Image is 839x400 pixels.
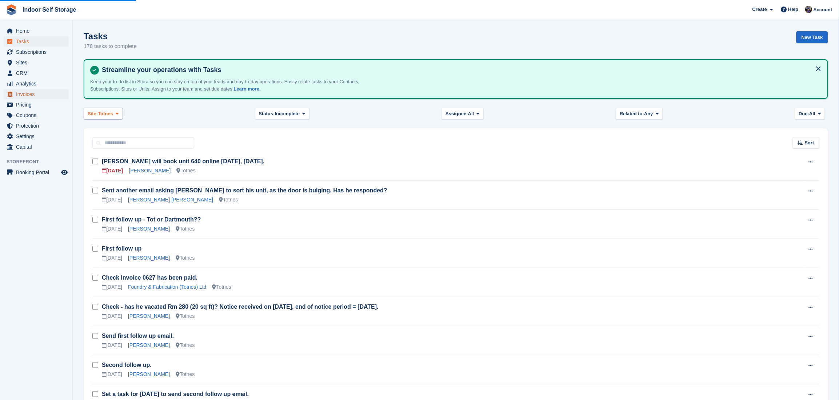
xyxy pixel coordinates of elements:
span: All [810,110,816,117]
span: Analytics [16,79,60,89]
div: Totnes [176,312,195,320]
a: menu [4,68,69,78]
span: Create [752,6,767,13]
a: Check - has he vacated Rm 280 (20 sq ft)? Notice received on [DATE], end of notice period = [DATE]. [102,304,379,310]
a: [PERSON_NAME] [PERSON_NAME] [128,197,213,203]
a: [PERSON_NAME] [128,313,170,319]
span: Subscriptions [16,47,60,57]
a: Learn more [234,86,260,92]
span: Sites [16,57,60,68]
a: menu [4,131,69,141]
a: menu [4,47,69,57]
button: Assignee: All [442,108,484,120]
a: menu [4,121,69,131]
button: Related to: Any [616,108,663,120]
button: Due: All [795,108,825,120]
div: [DATE] [102,283,122,291]
div: [DATE] [102,225,122,233]
a: menu [4,79,69,89]
a: [PERSON_NAME] [128,371,170,377]
a: menu [4,26,69,36]
a: First follow up - Tot or Dartmouth?? [102,216,201,223]
span: Status: [259,110,275,117]
a: First follow up [102,245,141,252]
a: Check Invoice 0627 has been paid. [102,275,197,281]
div: Totnes [176,225,195,233]
a: [PERSON_NAME] [129,168,171,173]
a: Foundry & Fabrication (Totnes) Ltd [128,284,207,290]
span: Pricing [16,100,60,110]
img: Sandra Pomeroy [805,6,812,13]
span: Coupons [16,110,60,120]
span: Totnes [98,110,113,117]
p: 178 tasks to complete [84,42,137,51]
span: Any [644,110,653,117]
a: Set a task for [DATE] to send second follow up email. [102,391,249,397]
div: [DATE] [102,341,122,349]
button: Site: Totnes [84,108,123,120]
a: Indoor Self Storage [20,4,79,16]
button: Status: Incomplete [255,108,309,120]
span: Related to: [620,110,644,117]
span: Invoices [16,89,60,99]
span: Capital [16,142,60,152]
div: [DATE] [102,371,122,378]
span: CRM [16,68,60,78]
div: Totnes [177,167,196,175]
a: Sent another email asking [PERSON_NAME] to sort his unit, as the door is bulging. Has he responded? [102,187,387,193]
img: stora-icon-8386f47178a22dfd0bd8f6a31ec36ba5ce8667c1dd55bd0f319d3a0aa187defe.svg [6,4,17,15]
span: Tasks [16,36,60,47]
a: menu [4,167,69,177]
span: Booking Portal [16,167,60,177]
span: Due: [799,110,810,117]
a: [PERSON_NAME] will book unit 640 online [DATE], [DATE]. [102,158,264,164]
a: [PERSON_NAME] [128,342,170,348]
span: Home [16,26,60,36]
span: Help [788,6,799,13]
div: Totnes [176,341,195,349]
span: Account [814,6,832,13]
span: Sort [805,139,814,147]
div: [DATE] [102,196,122,204]
a: menu [4,36,69,47]
div: [DATE] [102,254,122,262]
a: Send first follow up email. [102,333,174,339]
div: [DATE] [102,312,122,320]
a: Second follow up. [102,362,152,368]
span: Storefront [7,158,72,165]
span: Incomplete [275,110,300,117]
span: Settings [16,131,60,141]
a: New Task [796,31,828,43]
span: Assignee: [446,110,468,117]
a: menu [4,100,69,110]
span: Protection [16,121,60,131]
p: Keep your to-do list in Stora so you can stay on top of your leads and day-to-day operations. Eas... [90,78,363,92]
div: [DATE] [102,167,123,175]
a: menu [4,110,69,120]
div: Totnes [219,196,238,204]
a: Preview store [60,168,69,177]
a: menu [4,89,69,99]
a: [PERSON_NAME] [128,226,170,232]
h1: Tasks [84,31,137,41]
a: menu [4,142,69,152]
div: Totnes [176,371,195,378]
a: menu [4,57,69,68]
div: Totnes [176,254,195,262]
h4: Streamline your operations with Tasks [99,66,822,74]
div: Totnes [212,283,231,291]
span: Site: [88,110,98,117]
a: [PERSON_NAME] [128,255,170,261]
span: All [468,110,474,117]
